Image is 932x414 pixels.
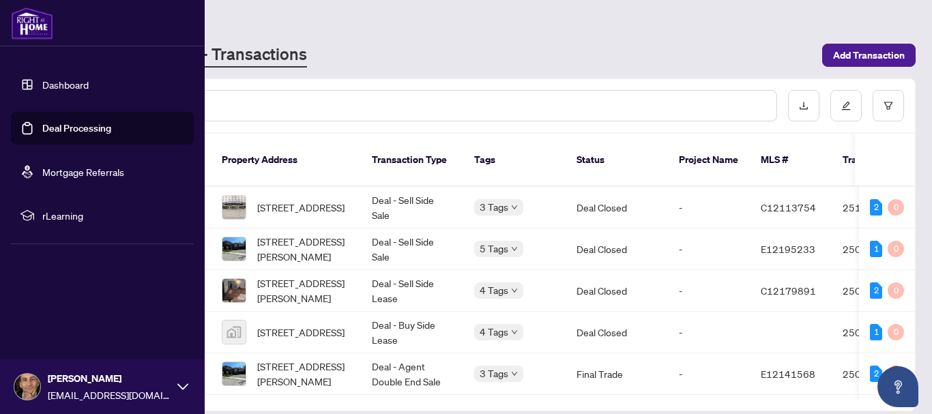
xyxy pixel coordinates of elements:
[870,324,882,340] div: 1
[48,387,171,402] span: [EMAIL_ADDRESS][DOMAIN_NAME]
[799,101,809,110] span: download
[888,241,904,257] div: 0
[42,78,89,91] a: Dashboard
[222,321,246,344] img: thumbnail-img
[257,200,345,215] span: [STREET_ADDRESS]
[822,44,916,67] button: Add Transaction
[833,44,905,66] span: Add Transaction
[668,270,750,312] td: -
[566,228,668,270] td: Deal Closed
[668,228,750,270] td: -
[832,312,927,353] td: 2509340
[888,199,904,216] div: 0
[480,366,508,381] span: 3 Tags
[480,199,508,215] span: 3 Tags
[361,134,463,187] th: Transaction Type
[361,353,463,395] td: Deal - Agent Double End Sale
[211,134,361,187] th: Property Address
[42,166,124,178] a: Mortgage Referrals
[668,187,750,228] td: -
[832,187,927,228] td: 2512004
[873,90,904,121] button: filter
[888,366,904,382] div: 4
[257,359,350,389] span: [STREET_ADDRESS][PERSON_NAME]
[42,208,184,223] span: rLearning
[566,187,668,228] td: Deal Closed
[361,187,463,228] td: Deal - Sell Side Sale
[761,243,815,255] span: E12195233
[788,90,819,121] button: download
[888,282,904,299] div: 0
[222,279,246,302] img: thumbnail-img
[830,90,862,121] button: edit
[566,134,668,187] th: Status
[761,284,816,297] span: C12179891
[870,282,882,299] div: 2
[480,282,508,298] span: 4 Tags
[361,228,463,270] td: Deal - Sell Side Sale
[14,374,40,400] img: Profile Icon
[257,276,350,306] span: [STREET_ADDRESS][PERSON_NAME]
[361,270,463,312] td: Deal - Sell Side Lease
[463,134,566,187] th: Tags
[511,287,518,294] span: down
[566,353,668,395] td: Final Trade
[761,201,816,213] span: C12113754
[761,368,815,380] span: E12141568
[841,101,851,110] span: edit
[480,324,508,340] span: 4 Tags
[832,228,927,270] td: 2509644
[511,246,518,252] span: down
[832,270,927,312] td: 2508896
[877,366,918,407] button: Open asap
[832,134,927,187] th: Trade Number
[257,234,350,264] span: [STREET_ADDRESS][PERSON_NAME]
[668,353,750,395] td: -
[884,101,893,110] span: filter
[888,324,904,340] div: 0
[870,241,882,257] div: 1
[511,370,518,377] span: down
[480,241,508,256] span: 5 Tags
[511,204,518,211] span: down
[48,371,171,386] span: [PERSON_NAME]
[668,134,750,187] th: Project Name
[870,366,882,382] div: 2
[222,362,246,385] img: thumbnail-img
[566,270,668,312] td: Deal Closed
[257,325,345,340] span: [STREET_ADDRESS]
[361,312,463,353] td: Deal - Buy Side Lease
[222,237,246,261] img: thumbnail-img
[11,7,53,40] img: logo
[511,329,518,336] span: down
[222,196,246,219] img: thumbnail-img
[668,312,750,353] td: -
[750,134,832,187] th: MLS #
[566,312,668,353] td: Deal Closed
[42,122,111,134] a: Deal Processing
[870,199,882,216] div: 2
[832,353,927,395] td: 2507114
